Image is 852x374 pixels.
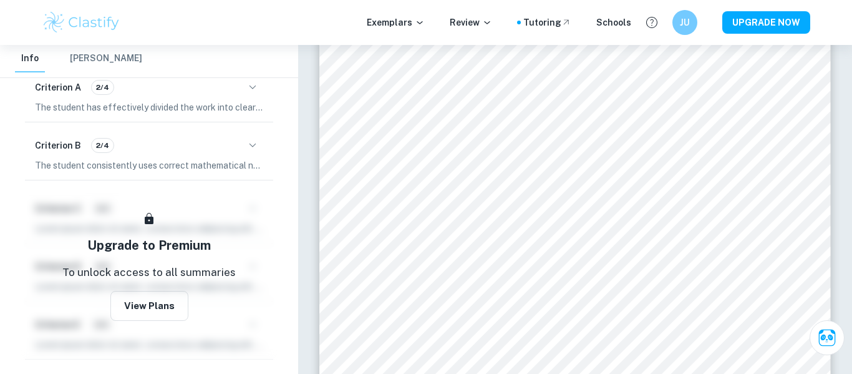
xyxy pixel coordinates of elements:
button: UPGRADE NOW [722,11,810,34]
a: Schools [596,16,631,29]
a: Tutoring [523,16,571,29]
h5: Upgrade to Premium [87,236,211,255]
button: JU [672,10,697,35]
p: Exemplars [367,16,425,29]
button: Help and Feedback [641,12,662,33]
p: The student has effectively divided the work into clear sections, including an introduction, body... [35,101,263,114]
span: 2/4 [92,82,114,93]
p: To unlock access to all summaries [62,265,236,281]
button: Info [15,45,45,72]
h6: Criterion A [35,81,81,94]
button: [PERSON_NAME] [70,45,142,72]
button: View Plans [110,291,188,321]
p: Review [450,16,492,29]
span: 2/4 [92,140,114,151]
p: The student consistently uses correct mathematical notation, symbols, and terminology throughout ... [35,159,263,172]
h6: Criterion B [35,139,81,152]
img: Clastify logo [42,10,121,35]
h6: JU [678,16,692,29]
button: Ask Clai [810,320,845,355]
